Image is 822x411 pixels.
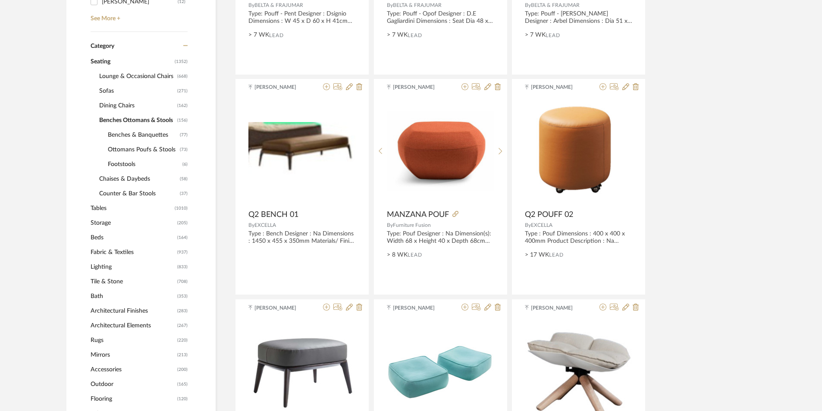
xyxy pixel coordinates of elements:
[99,69,175,84] span: Lounge & Occasional Chairs
[91,304,175,318] span: Architectural Finishes
[269,32,284,38] span: Lead
[387,31,408,40] span: > 7 WK
[536,97,621,205] img: Q2 POUFF 02
[180,172,188,186] span: (58)
[91,318,175,333] span: Architectural Elements
[99,98,175,113] span: Dining Chairs
[177,377,188,391] span: (165)
[180,187,188,201] span: (37)
[91,216,175,230] span: Storage
[177,319,188,333] span: (267)
[254,223,276,228] span: EXCELLA
[177,275,188,289] span: (708)
[91,289,175,304] span: Bath
[408,32,422,38] span: Lead
[387,3,393,8] span: By
[387,230,494,245] div: Type: Pouf Designer : Na Dimension(s): Width 68 x Height 40 x Depth 68cm Material/Finishes: Fabri...
[248,230,356,245] div: Type : Bench Designer : Na Dimensions : 1450 x 455 x 350mm Materials/ Finish : Na Product Specifi...
[387,10,494,25] div: Type: Pouff - Opof Designer : D.E Gagliardini Dimensions : Seat Dia 48 x H 47cm/ base dia 62cm Ma...
[177,216,188,230] span: (205)
[408,252,422,258] span: Lead
[531,3,580,8] span: BELTA & FRAJUMAR
[91,333,175,348] span: Rugs
[91,362,175,377] span: Accessories
[525,251,549,260] span: > 17 WK
[177,289,188,303] span: (353)
[531,223,552,228] span: EXCELLA
[248,31,269,40] span: > 7 WK
[180,128,188,142] span: (77)
[248,97,356,205] div: 0
[177,304,188,318] span: (283)
[531,304,585,312] span: [PERSON_NAME]
[91,392,175,406] span: Flooring
[248,122,356,180] img: Q2 BENCH 01
[393,83,447,91] span: [PERSON_NAME]
[177,99,188,113] span: (162)
[254,83,309,91] span: [PERSON_NAME]
[91,274,175,289] span: Tile & Stone
[177,392,188,406] span: (120)
[91,260,175,274] span: Lighting
[387,344,494,399] img: Q2 POUFF 01
[91,348,175,362] span: Mirrors
[525,31,546,40] span: > 7 WK
[99,84,175,98] span: Sofas
[177,260,188,274] span: (833)
[108,142,178,157] span: Ottomans Poufs & Stools
[180,143,188,157] span: (73)
[525,223,531,228] span: By
[182,157,188,171] span: (6)
[393,223,431,228] span: Furniture Fusion
[177,348,188,362] span: (213)
[525,210,573,220] span: Q2 POUFF 02
[248,223,254,228] span: By
[525,230,632,245] div: Type : Pouf Dimensions : 400 x 400 x 400mm Product Description : Na Additional information : Na A...
[91,377,175,392] span: Outdoor
[177,333,188,347] span: (220)
[393,304,447,312] span: [PERSON_NAME]
[177,231,188,245] span: (164)
[99,172,178,186] span: Chaises & Daybeds
[254,304,309,312] span: [PERSON_NAME]
[177,84,188,98] span: (271)
[248,10,356,25] div: Type: Pouff - Pent Designer : Dsignio Dimensions : W 45 x D 60 x H 41cm Material & Finishes: Armc...
[387,111,494,191] img: MANZANA POUF
[546,32,560,38] span: Lead
[91,245,175,260] span: Fabric & Textiles
[525,10,632,25] div: Type: Pouff - [PERSON_NAME] Designer : Arbel Dimensions : Dia 51 x H 51cm Material & Finishes: 1....
[525,3,531,8] span: By
[387,210,449,220] span: MANZANA POUF
[177,363,188,376] span: (200)
[393,3,442,8] span: BELTA & FRAJUMAR
[175,201,188,215] span: (1010)
[175,55,188,69] span: (1352)
[254,3,303,8] span: BELTA & FRAJUMAR
[99,113,175,128] span: Benches Ottomans & Stools
[177,245,188,259] span: (937)
[531,83,585,91] span: [PERSON_NAME]
[108,128,178,142] span: Benches & Banquettes
[177,113,188,127] span: (156)
[248,3,254,8] span: By
[549,252,564,258] span: Lead
[91,54,173,69] span: Seating
[387,251,408,260] span: > 8 WK
[91,230,175,245] span: Beds
[387,223,393,228] span: By
[88,9,188,22] a: See More +
[248,333,356,411] img: Q2 OTTOMAN 01
[99,186,178,201] span: Counter & Bar Stools
[91,201,173,216] span: Tables
[91,43,114,50] span: Category
[177,69,188,83] span: (668)
[108,157,180,172] span: Footstools
[248,210,298,220] span: Q2 BENCH 01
